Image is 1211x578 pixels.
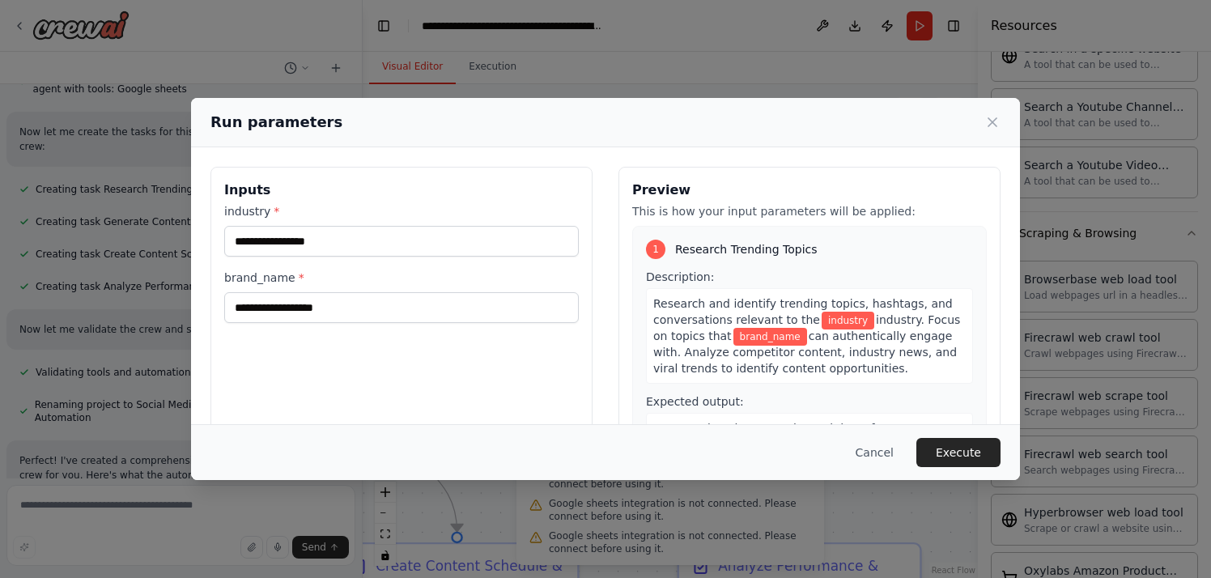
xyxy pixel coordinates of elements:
label: brand_name [224,270,579,286]
div: 1 [646,240,665,259]
span: Variable: brand_name [733,328,807,346]
span: can authentically engage with. Analyze competitor content, industry news, and viral trends to ide... [653,329,957,375]
span: Research and identify trending topics, hashtags, and conversations relevant to the [653,297,953,326]
span: Expected output: [646,395,744,408]
p: This is how your input parameters will be applied: [632,203,987,219]
span: Variable: industry [822,312,874,329]
button: Execute [916,438,1001,467]
label: industry [224,203,579,219]
span: A comprehensive report in markdown format containing: - Top 10 trending topics in the [653,422,908,467]
h2: Run parameters [210,111,342,134]
span: Research Trending Topics [675,241,818,257]
h3: Preview [632,181,987,200]
span: Description: [646,270,714,283]
h3: Inputs [224,181,579,200]
button: Cancel [843,438,907,467]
